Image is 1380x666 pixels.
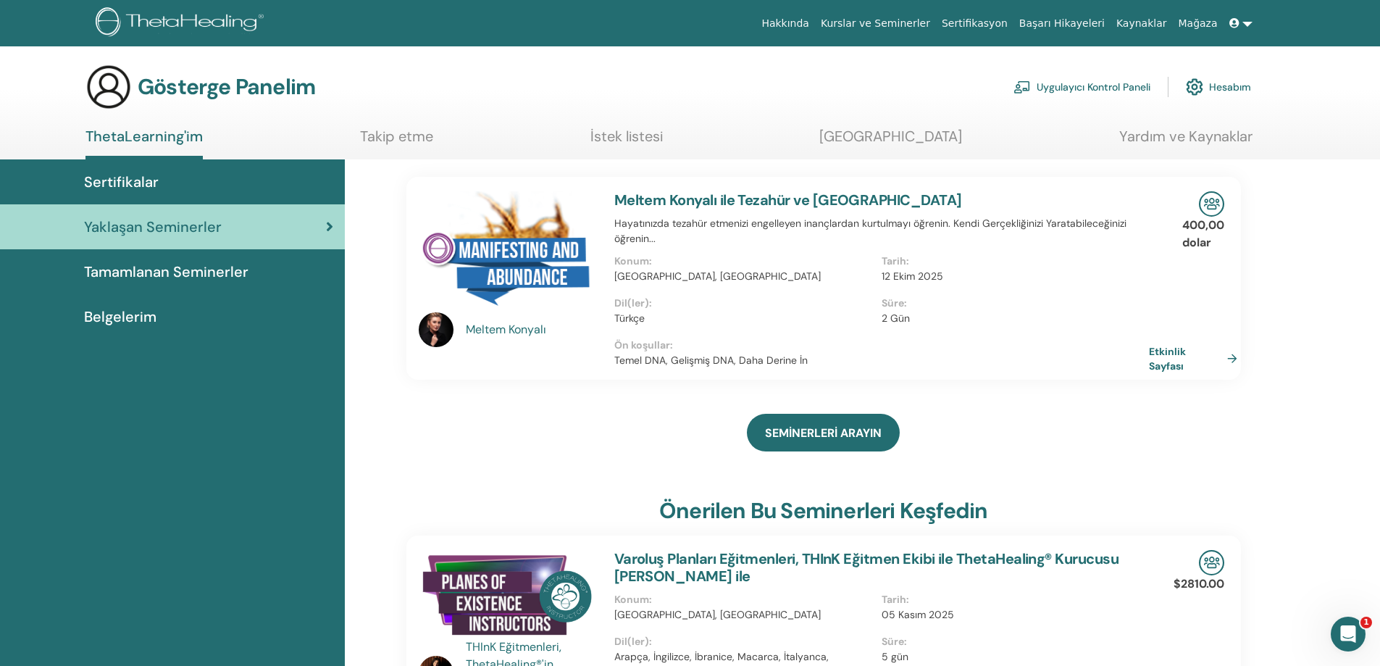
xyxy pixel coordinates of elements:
img: Yüz Yüze Seminer [1199,550,1224,575]
font: Mağaza [1178,17,1217,29]
font: 2 Gün [882,312,910,325]
font: Gösterge Panelim [138,72,315,101]
img: Yüz Yüze Seminer [1199,191,1224,217]
font: Belgelerim [84,307,156,326]
img: generic-user-icon.jpg [85,64,132,110]
font: Sertifikasyon [942,17,1008,29]
font: Tarih [882,254,906,267]
font: Konum [614,593,649,606]
font: [GEOGRAPHIC_DATA], [GEOGRAPHIC_DATA] [614,608,821,621]
a: Meltem Konyalı [466,321,600,338]
font: önerilen bu seminerleri keşfedin [659,496,987,525]
font: : [906,254,909,267]
a: Uygulayıcı Kontrol Paneli [1013,71,1150,103]
font: : [649,254,652,267]
font: 05 Kasım 2025 [882,608,954,621]
font: : [904,635,907,648]
font: Kaynaklar [1116,17,1167,29]
font: Etkinlik Sayfası [1149,346,1186,372]
a: Mağaza [1172,10,1223,37]
font: Dil(ler) [614,296,649,309]
a: Hakkında [756,10,815,37]
font: Temel DNA, Gelişmiş DNA, Daha Derine İn [614,354,808,367]
font: 5 gün [882,650,908,663]
a: [GEOGRAPHIC_DATA] [819,128,962,156]
font: Hakkında [761,17,809,29]
font: Türkçe [614,312,645,325]
a: Hesabım [1186,71,1251,103]
font: : [649,635,652,648]
font: : [649,593,652,606]
font: Yaklaşan Seminerler [84,217,222,236]
font: 400,00 dolar [1182,217,1224,250]
a: Başarı Hikayeleri [1013,10,1111,37]
a: Sertifikasyon [936,10,1013,37]
font: Başarı Hikayeleri [1019,17,1105,29]
font: Konyalı [509,322,546,337]
img: Tezahür ve Bolluk [419,191,597,317]
img: default.jpg [419,312,453,347]
img: chalkboard-teacher.svg [1013,80,1031,93]
font: Uygulayıcı Kontrol Paneli [1037,81,1150,94]
font: İstek listesi [590,127,663,146]
a: SEMİNERLERİ ARAYIN [747,414,900,451]
a: Kurslar ve Seminerler [815,10,936,37]
a: İstek listesi [590,128,663,156]
font: Tarih [882,593,906,606]
font: Dil(ler) [614,635,649,648]
font: 1 [1363,617,1369,627]
font: : [906,593,909,606]
font: SEMİNERLERİ ARAYIN [765,425,882,441]
font: : [670,338,673,351]
font: : [649,296,652,309]
a: Kaynaklar [1111,10,1173,37]
font: [GEOGRAPHIC_DATA] [819,127,962,146]
font: $2810.00 [1174,576,1224,591]
font: Yardım ve Kaynaklar [1119,127,1253,146]
a: Meltem Konyalı ile Tezahür ve [GEOGRAPHIC_DATA] [614,191,962,209]
font: Hesabım [1209,81,1251,94]
font: Meltem [466,322,506,337]
font: Süre [882,296,904,309]
iframe: Intercom canlı sohbet [1331,617,1366,652]
img: Varoluş Planları Eğitmenleri [419,550,597,643]
a: Etkinlik Sayfası [1149,344,1243,372]
font: 12 Ekim 2025 [882,270,943,283]
font: ThetaLearning'im [85,127,203,146]
img: logo.png [96,7,269,40]
font: : [904,296,907,309]
font: Kurslar ve Seminerler [821,17,930,29]
font: Sertifikalar [84,172,159,191]
font: Hayatınızda tezahür etmenizi engelleyen inançlardan kurtulmayı öğrenin. Kendi Gerçekliğinizi Yara... [614,217,1126,245]
font: Ön koşullar [614,338,670,351]
font: Takip etme [360,127,433,146]
a: Takip etme [360,128,433,156]
font: Konum [614,254,649,267]
font: Tamamlanan Seminerler [84,262,248,281]
a: ThetaLearning'im [85,128,203,159]
font: Süre [882,635,904,648]
a: Yardım ve Kaynaklar [1119,128,1253,156]
font: [GEOGRAPHIC_DATA], [GEOGRAPHIC_DATA] [614,270,821,283]
img: cog.svg [1186,75,1203,99]
a: Varoluş Planları Eğitmenleri, THInK Eğitmen Ekibi ile ThetaHealing® Kurucusu [PERSON_NAME] ile [614,549,1118,586]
